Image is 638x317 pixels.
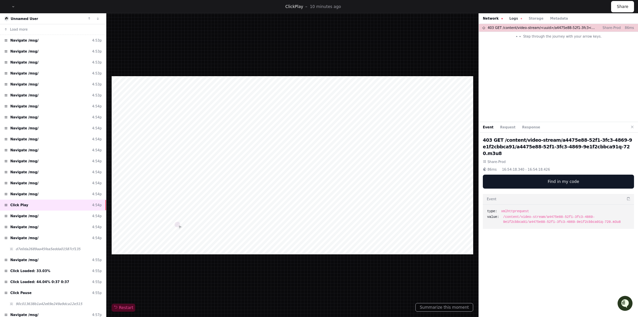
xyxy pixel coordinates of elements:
div: We're available if you need us! [23,56,84,62]
span: Click Loaded: 44.04% 0:37 0:37 [10,279,69,284]
div: 4:54p [92,115,102,120]
span: xmlhttprequest [501,209,529,214]
div: 4:54p [92,203,102,208]
div: 4:54p [92,225,102,230]
div: 4:53p [92,93,102,98]
span: Navigate /msg/ [10,192,39,197]
span: Step through the journey with your arrow keys. [523,34,601,39]
div: Welcome [7,27,121,37]
span: Play [295,4,303,9]
h2: 403 GET /content/video-stream/a4475e88-52f1-3fc3-4869-9e1f2cbbca91/a4475e88-52f1-3fc3-4869-9e1f2c... [483,137,634,157]
span: d7e0da2689aa45fea5edda01587cf135 [16,246,80,251]
span: Navigate /msg/ [10,225,39,230]
div: 4:54p [92,148,102,153]
span: Navigate /msg/ [10,159,39,164]
span: Navigate /msg/ [10,137,39,142]
div: 4:53p [92,38,102,43]
div: 4:54p [92,214,102,219]
span: /content/video-stream/a4475e88-52f1-3fc3-4869-9e1f2cbbca91/a4475e88-52f1-3fc3-4869-9e1f2cbbca91q-... [503,215,630,225]
div: 4:53p [92,71,102,76]
div: 4:53p [92,49,102,54]
div: 4:54p [92,104,102,109]
span: type: [487,209,497,214]
div: 4:54p [92,192,102,197]
span: Restart [114,305,133,310]
div: 4:54p [92,126,102,131]
button: Network [483,16,503,21]
img: 16.svg [5,17,9,21]
span: Navigate /msg/ [10,170,39,175]
span: 86ms [487,167,497,172]
div: 4:54p [92,170,102,175]
div: 4:55p [92,268,102,273]
span: Navigate /msg/ [10,71,39,76]
span: 16:54:18.340 - 16:54:18.426 [502,167,550,172]
span: value: [487,215,499,220]
div: Start new chat [23,50,109,56]
span: Navigate /msg/ [10,181,39,186]
span: Navigate /msg/ [10,148,39,153]
span: Click Pause [10,290,32,295]
button: Logs [509,16,522,21]
span: Navigate /msg/ [10,49,39,54]
p: Share-Prod [602,25,621,30]
div: 4:55p [92,290,102,295]
div: 4:54p [92,159,102,164]
button: Share [611,1,634,12]
button: Event [483,125,493,130]
span: Navigate /msg/ [10,82,39,87]
span: 403 GET /content/video-stream/<uuid>/a4475e88-52f1-3fc3<number>-9e1f2cbbca91q<number>m3u8 [487,25,597,30]
a: Powered byPylon [47,70,80,75]
div: 4:54p [92,181,102,186]
img: 1756235613930-3d25f9e4-fa56-45dd-b3ad-e072dfbd1548 [7,50,19,62]
div: 4:53p [92,82,102,87]
span: Load more [10,27,28,32]
button: Storage [529,16,543,21]
span: Click Loaded: 33.03% [10,268,50,273]
span: 90c013638b1a42e69e249a9dca12e515 [16,301,82,306]
span: Navigate /msg/ [10,126,39,131]
div: 4:54p [92,236,102,240]
iframe: Open customer support [617,295,635,313]
span: Navigate /msg/ [10,236,39,240]
span: Navigate /msg/ [10,38,39,43]
span: Pylon [66,70,80,75]
div: 4:54p [92,137,102,142]
button: Request [500,125,515,130]
button: Restart [112,304,135,312]
div: 4:55p [92,279,102,284]
button: Start new chat [113,52,121,60]
a: Unnamed User [11,17,38,21]
span: Click Play [10,203,28,208]
p: 10 minutes ago [310,4,341,9]
span: Navigate /msg/ [10,214,39,219]
span: Navigate /msg/ [10,93,39,98]
img: PlayerZero [7,7,20,20]
button: Summarize this moment [415,303,473,312]
button: Response [522,125,540,130]
button: Find in my code [483,175,634,189]
h3: Event [487,197,496,202]
span: Find in my code [548,179,579,184]
button: Metadata [550,16,568,21]
span: Navigate /msg/ [10,104,39,109]
span: Navigate /msg/ [10,60,39,65]
p: 86ms [621,25,634,30]
span: Share-Prod [487,159,506,164]
span: Click [285,4,295,9]
span: Navigate /msg/ [10,115,39,120]
div: 4:55p [92,257,102,262]
span: Navigate /msg/ [10,257,39,262]
div: 4:53p [92,60,102,65]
